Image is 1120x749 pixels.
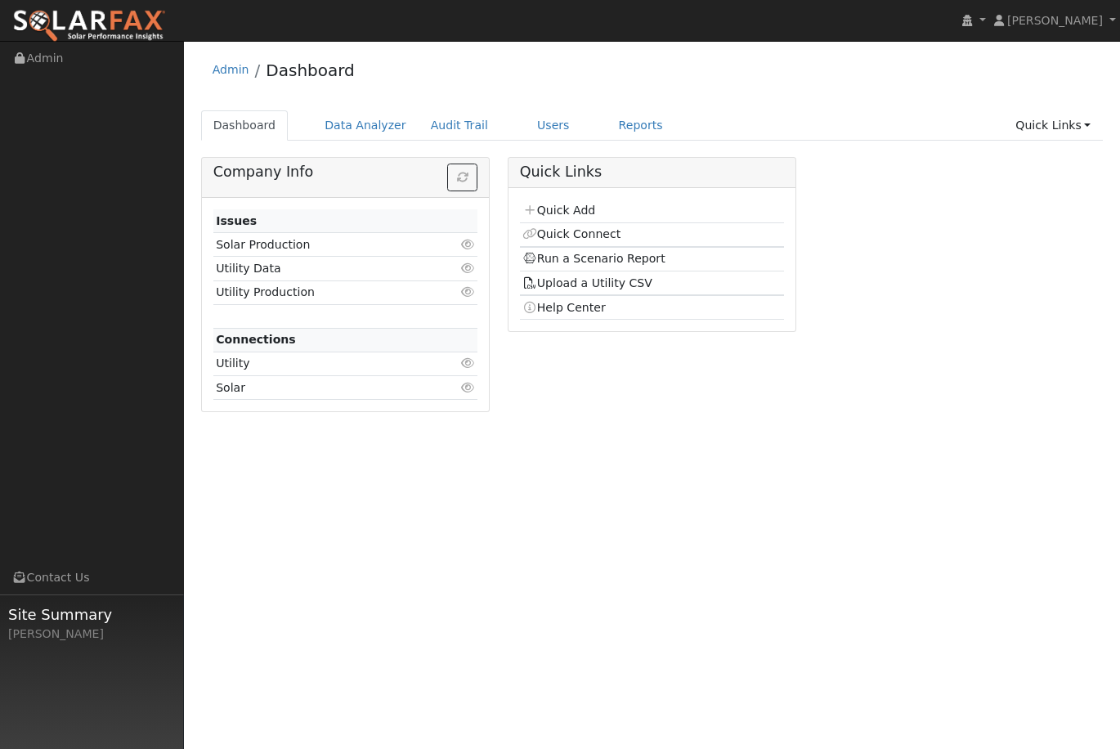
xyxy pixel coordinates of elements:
[1003,110,1103,141] a: Quick Links
[216,214,257,227] strong: Issues
[213,280,435,304] td: Utility Production
[419,110,500,141] a: Audit Trail
[607,110,675,141] a: Reports
[266,61,355,80] a: Dashboard
[213,164,478,181] h5: Company Info
[201,110,289,141] a: Dashboard
[1007,14,1103,27] span: [PERSON_NAME]
[460,286,475,298] i: Click to view
[460,262,475,274] i: Click to view
[460,382,475,393] i: Click to view
[8,626,175,643] div: [PERSON_NAME]
[8,603,175,626] span: Site Summary
[460,239,475,250] i: Click to view
[522,204,595,217] a: Quick Add
[522,252,665,265] a: Run a Scenario Report
[213,257,435,280] td: Utility Data
[522,227,620,240] a: Quick Connect
[522,276,652,289] a: Upload a Utility CSV
[12,9,166,43] img: SolarFax
[525,110,582,141] a: Users
[213,352,435,375] td: Utility
[213,376,435,400] td: Solar
[213,63,249,76] a: Admin
[213,233,435,257] td: Solar Production
[520,164,785,181] h5: Quick Links
[216,333,296,346] strong: Connections
[312,110,419,141] a: Data Analyzer
[460,357,475,369] i: Click to view
[522,301,606,314] a: Help Center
